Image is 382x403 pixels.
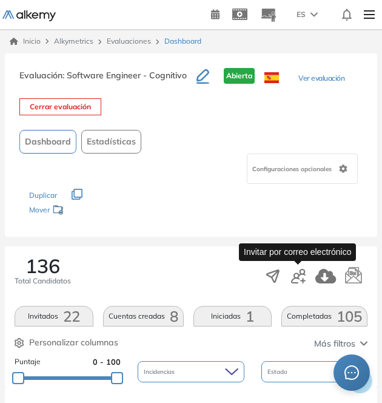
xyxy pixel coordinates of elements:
span: : Software Engineer - Cognitivo [62,70,187,81]
div: Invitar por correo electrónico [239,243,356,261]
span: Estadísticas [87,135,136,148]
span: ES [297,9,306,20]
span: Personalizar columnas [29,336,118,349]
button: Dashboard [19,130,76,154]
button: Personalizar columnas [15,336,118,349]
span: 136 [25,256,60,276]
span: 0 - 100 [93,356,121,368]
h3: Evaluación [19,68,196,93]
span: Abierta [224,68,255,84]
a: Evaluaciones [107,36,151,46]
div: Mover [29,200,150,222]
span: Incidencias [144,367,177,376]
div: Estado [261,361,367,382]
div: Configuraciones opcionales [247,154,358,184]
button: Completadas105 [281,306,367,327]
span: Estado [267,367,290,376]
span: Duplicar [29,191,57,200]
span: Dashboard [164,36,201,47]
button: Cuentas creadas8 [103,306,184,327]
span: Total Candidatos [15,276,71,286]
button: Iniciadas1 [193,306,272,327]
span: message [344,365,359,380]
img: Menu [359,2,380,27]
span: Dashboard [25,135,71,148]
div: Incidencias [138,361,244,382]
span: Alkymetrics [54,36,93,46]
button: Cerrar evaluación [19,98,101,115]
img: Logo [2,10,56,21]
button: Ver evaluación [298,73,344,86]
button: Estadísticas [81,130,141,154]
a: Inicio [10,36,41,47]
img: ESP [264,72,279,83]
span: Más filtros [314,337,355,350]
button: Más filtros [314,337,367,350]
button: Invitados22 [15,306,93,327]
span: Puntaje [15,356,41,368]
span: Configuraciones opcionales [252,164,334,174]
img: arrow [310,12,318,17]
